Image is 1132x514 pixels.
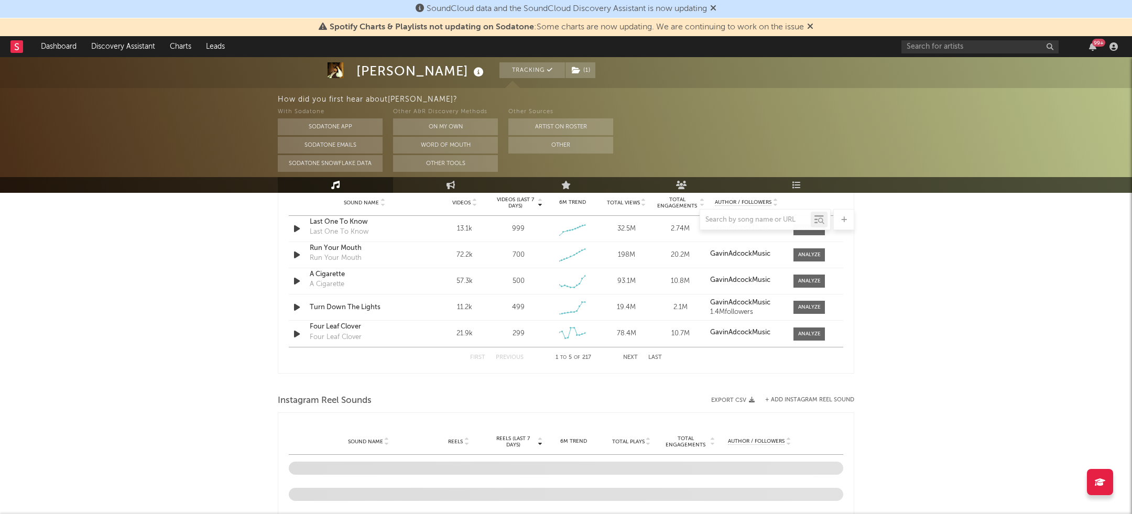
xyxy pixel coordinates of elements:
div: 19.4M [602,302,651,313]
strong: GavinAdcockMusic [710,299,770,306]
span: Total Engagements [663,435,709,448]
div: 99 + [1092,39,1105,47]
span: Sound Name [348,439,383,445]
a: Leads [199,36,232,57]
a: A Cigarette [310,269,419,280]
span: Total Plays [612,439,645,445]
div: 1 5 217 [545,352,602,364]
div: 700 [513,250,525,260]
span: ( 1 ) [565,62,596,78]
a: Run Your Mouth [310,243,419,254]
div: 11.2k [440,302,489,313]
a: Charts [162,36,199,57]
div: Run Your Mouth [310,253,362,264]
div: Other Sources [508,106,613,118]
span: Total Engagements [656,196,699,209]
a: GavinAdcockMusic [710,329,783,336]
div: 6M Trend [548,438,600,445]
div: A Cigarette [310,279,344,290]
button: First [470,355,485,360]
span: Author / Followers [715,199,771,206]
span: to [560,355,567,360]
div: 499 [512,302,525,313]
a: GavinAdcockMusic [710,277,783,284]
strong: GavinAdcockMusic [710,250,770,257]
button: (1) [565,62,595,78]
button: Word Of Mouth [393,137,498,154]
a: Dashboard [34,36,84,57]
button: 99+ [1089,42,1096,51]
strong: GavinAdcockMusic [710,224,770,231]
div: 299 [513,329,525,339]
div: How did you first hear about [PERSON_NAME] ? [278,93,1132,106]
div: 21.9k [440,329,489,339]
input: Search by song name or URL [700,216,811,224]
button: On My Own [393,118,498,135]
button: Artist on Roster [508,118,613,135]
span: SoundCloud data and the SoundCloud Discovery Assistant is now updating [427,5,707,13]
div: 93.1M [602,276,651,287]
div: With Sodatone [278,106,383,118]
strong: GavinAdcockMusic [710,277,770,283]
button: + Add Instagram Reel Sound [765,397,854,403]
a: GavinAdcockMusic [710,299,783,307]
div: 198M [602,250,651,260]
div: Other A&R Discovery Methods [393,106,498,118]
div: [PERSON_NAME] [356,62,486,80]
a: Discovery Assistant [84,36,162,57]
span: Instagram Reel Sounds [278,395,372,407]
div: 2.1M [656,302,705,313]
a: Turn Down The Lights [310,302,419,313]
button: Next [623,355,638,360]
div: Last One To Know [310,227,368,237]
div: 78.4M [602,329,651,339]
span: Dismiss [710,5,716,13]
input: Search for artists [901,40,1059,53]
button: Export CSV [711,397,755,403]
div: 6M Trend [548,199,597,206]
button: Sodatone App [278,118,383,135]
button: Last [648,355,662,360]
strong: GavinAdcockMusic [710,329,770,336]
span: Total Views [607,200,640,206]
button: Other Tools [393,155,498,172]
span: Videos (last 7 days) [494,196,537,209]
div: 57.3k [440,276,489,287]
div: 10.8M [656,276,705,287]
button: Previous [496,355,524,360]
button: Other [508,137,613,154]
span: Sound Name [344,200,379,206]
a: Four Leaf Clover [310,322,419,332]
span: of [574,355,580,360]
button: Sodatone Snowflake Data [278,155,383,172]
div: 10.7M [656,329,705,339]
span: Videos [452,200,471,206]
span: Author / Followers [728,438,785,445]
div: 72.2k [440,250,489,260]
div: 500 [513,276,525,287]
a: GavinAdcockMusic [710,250,783,258]
button: Tracking [499,62,565,78]
div: Four Leaf Clover [310,332,362,343]
div: + Add Instagram Reel Sound [755,397,854,403]
span: Spotify Charts & Playlists not updating on Sodatone [330,23,534,31]
div: 20.2M [656,250,705,260]
button: Sodatone Emails [278,137,383,154]
span: Reels [448,439,463,445]
span: Dismiss [807,23,813,31]
span: : Some charts are now updating. We are continuing to work on the issue [330,23,804,31]
span: Reels (last 7 days) [490,435,536,448]
div: 1.4M followers [710,309,783,316]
